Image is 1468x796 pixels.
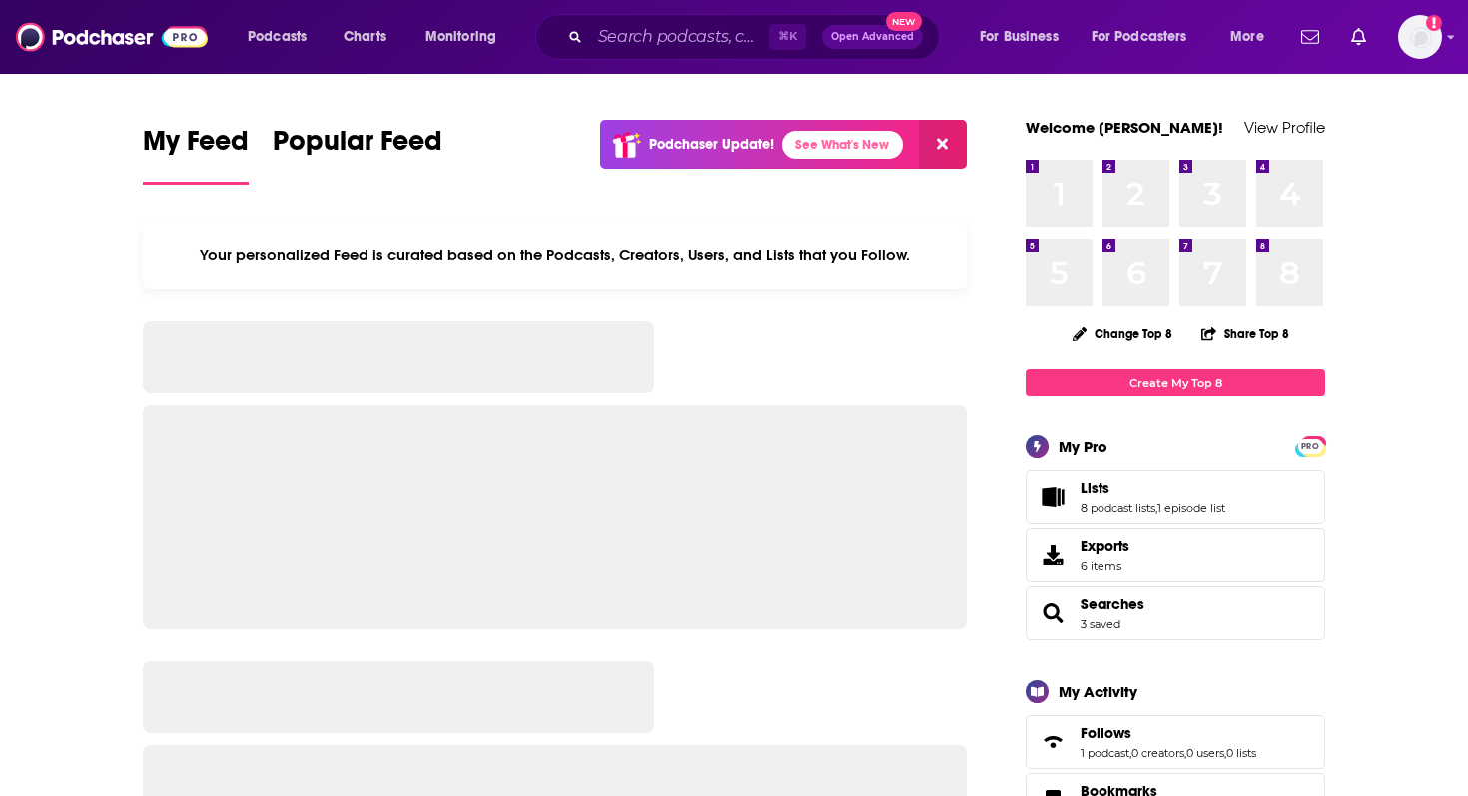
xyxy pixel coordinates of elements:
[1426,15,1442,31] svg: Add a profile image
[1343,20,1374,54] a: Show notifications dropdown
[234,21,333,53] button: open menu
[1033,728,1073,756] a: Follows
[1230,23,1264,51] span: More
[554,14,959,60] div: Search podcasts, credits, & more...
[1081,479,1109,497] span: Lists
[782,131,903,159] a: See What's New
[143,124,249,170] span: My Feed
[886,12,922,31] span: New
[143,124,249,185] a: My Feed
[1216,21,1289,53] button: open menu
[1081,537,1129,555] span: Exports
[1081,595,1144,613] a: Searches
[1226,746,1256,760] a: 0 lists
[1081,479,1225,497] a: Lists
[16,18,208,56] img: Podchaser - Follow, Share and Rate Podcasts
[331,21,398,53] a: Charts
[1026,369,1325,396] a: Create My Top 8
[1081,617,1120,631] a: 3 saved
[1081,724,1256,742] a: Follows
[1033,483,1073,511] a: Lists
[1186,746,1224,760] a: 0 users
[411,21,522,53] button: open menu
[1026,715,1325,769] span: Follows
[769,24,806,50] span: ⌘ K
[649,136,774,153] p: Podchaser Update!
[273,124,442,170] span: Popular Feed
[1155,501,1157,515] span: ,
[1244,118,1325,137] a: View Profile
[1129,746,1131,760] span: ,
[1200,314,1290,353] button: Share Top 8
[344,23,386,51] span: Charts
[1131,746,1184,760] a: 0 creators
[1398,15,1442,59] img: User Profile
[1184,746,1186,760] span: ,
[1059,437,1107,456] div: My Pro
[1398,15,1442,59] span: Logged in as SolComms
[1224,746,1226,760] span: ,
[980,23,1059,51] span: For Business
[1092,23,1187,51] span: For Podcasters
[966,21,1084,53] button: open menu
[1081,746,1129,760] a: 1 podcast
[1293,20,1327,54] a: Show notifications dropdown
[143,221,967,289] div: Your personalized Feed is curated based on the Podcasts, Creators, Users, and Lists that you Follow.
[425,23,496,51] span: Monitoring
[1081,559,1129,573] span: 6 items
[1026,118,1223,137] a: Welcome [PERSON_NAME]!
[831,32,914,42] span: Open Advanced
[822,25,923,49] button: Open AdvancedNew
[248,23,307,51] span: Podcasts
[273,124,442,185] a: Popular Feed
[590,21,769,53] input: Search podcasts, credits, & more...
[1026,470,1325,524] span: Lists
[1033,541,1073,569] span: Exports
[1059,682,1137,701] div: My Activity
[1298,438,1322,453] a: PRO
[1157,501,1225,515] a: 1 episode list
[1398,15,1442,59] button: Show profile menu
[1026,528,1325,582] a: Exports
[1079,21,1216,53] button: open menu
[1033,599,1073,627] a: Searches
[1298,439,1322,454] span: PRO
[1061,321,1184,346] button: Change Top 8
[1081,724,1131,742] span: Follows
[1081,501,1155,515] a: 8 podcast lists
[1026,586,1325,640] span: Searches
